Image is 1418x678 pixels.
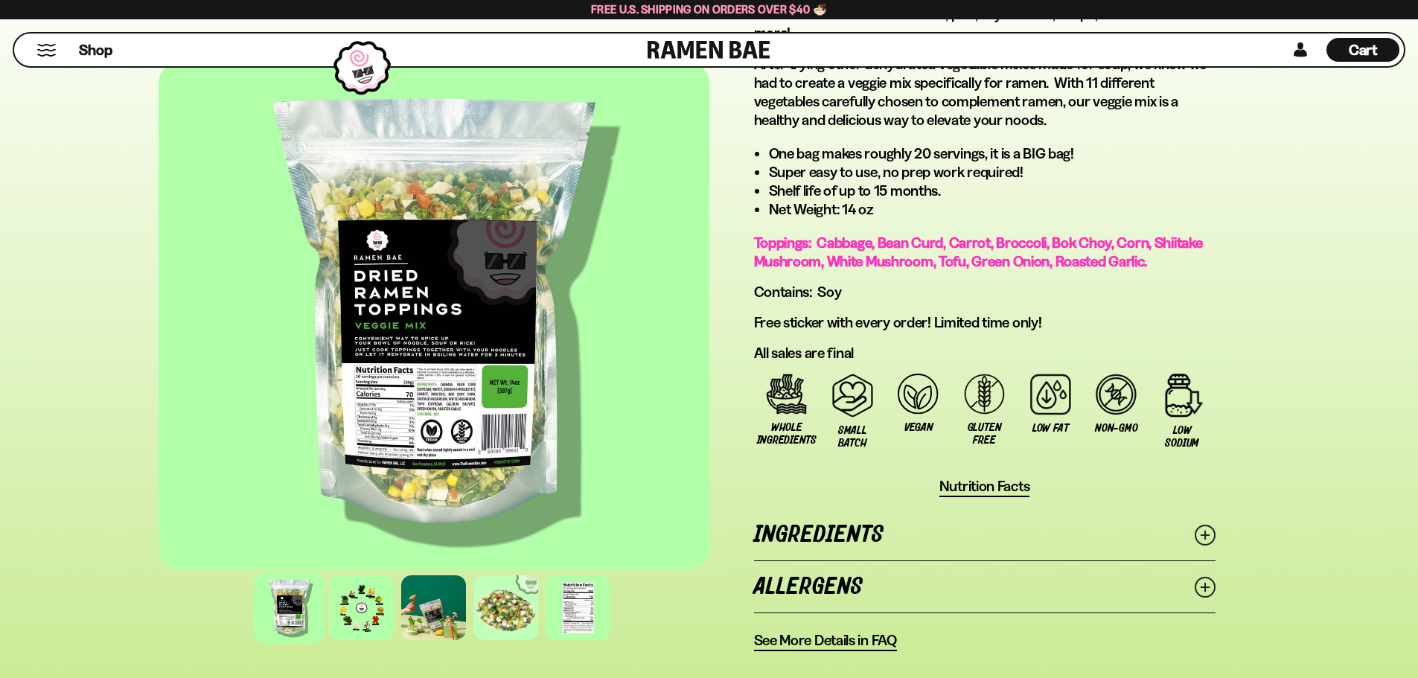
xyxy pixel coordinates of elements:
[754,631,897,651] a: See More Details in FAQ
[79,40,112,60] span: Shop
[754,631,897,650] span: See More Details in FAQ
[757,421,817,447] span: Whole Ingredients
[959,421,1010,447] span: Gluten Free
[769,200,1216,219] li: Net Weight: 14 oz
[827,424,878,450] span: Small Batch
[904,421,933,434] span: Vegan
[1349,41,1378,59] span: Cart
[1326,33,1399,66] div: Cart
[769,144,1216,163] li: One bag makes roughly 20 servings, it is a BIG bag!
[939,477,1030,497] button: Nutrition Facts
[79,38,112,62] a: Shop
[1157,424,1208,450] span: Low Sodium
[591,2,827,16] span: Free U.S. Shipping on Orders over $40 🍜
[754,344,1216,362] p: All sales are final
[36,44,57,57] button: Mobile Menu Trigger
[769,182,1216,200] li: Shelf life of up to 15 months.
[754,509,1216,560] a: Ingredients
[1032,422,1068,435] span: Low Fat
[1095,422,1137,435] span: Non-GMO
[754,561,1216,613] a: Allergens
[754,283,842,301] span: Contains: Soy
[754,313,1042,331] span: Free sticker with every order! Limited time only!
[754,234,1203,270] span: Toppings: Cabbage, Bean Curd, Carrot, Broccoli, Bok Choy, Corn, Shiitake Mushroom, White Mushroom...
[939,477,1030,496] span: Nutrition Facts
[754,55,1216,129] p: After trying other dehydrated vegetable mixes made for soup, we knew we had to create a veggie mi...
[769,163,1216,182] li: Super easy to use, no prep work required!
